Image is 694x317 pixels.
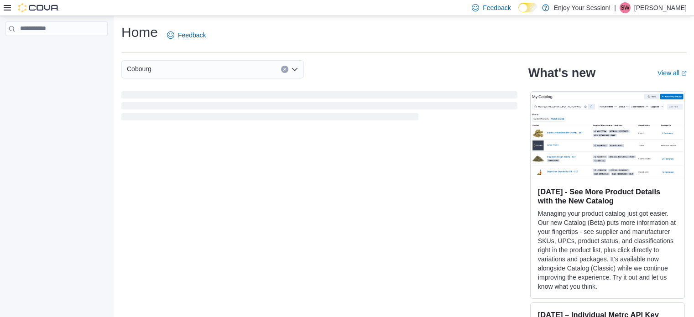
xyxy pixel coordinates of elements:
input: Dark Mode [518,3,537,12]
h2: What's new [528,66,595,80]
span: Loading [121,93,517,122]
p: Enjoy Your Session! [554,2,611,13]
img: Cova [18,3,59,12]
span: SW [621,2,629,13]
a: View allExternal link [657,69,687,77]
span: Feedback [483,3,511,12]
a: Feedback [163,26,209,44]
svg: External link [681,71,687,76]
p: | [614,2,616,13]
h1: Home [121,23,158,42]
span: Feedback [178,31,206,40]
p: [PERSON_NAME] [634,2,687,13]
h3: [DATE] - See More Product Details with the New Catalog [538,187,677,205]
button: Clear input [281,66,288,73]
nav: Complex example [5,38,108,60]
span: Cobourg [127,63,151,74]
div: Sarah Wilson [620,2,631,13]
p: Managing your product catalog just got easier. Our new Catalog (Beta) puts more information at yo... [538,209,677,291]
button: Open list of options [291,66,298,73]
